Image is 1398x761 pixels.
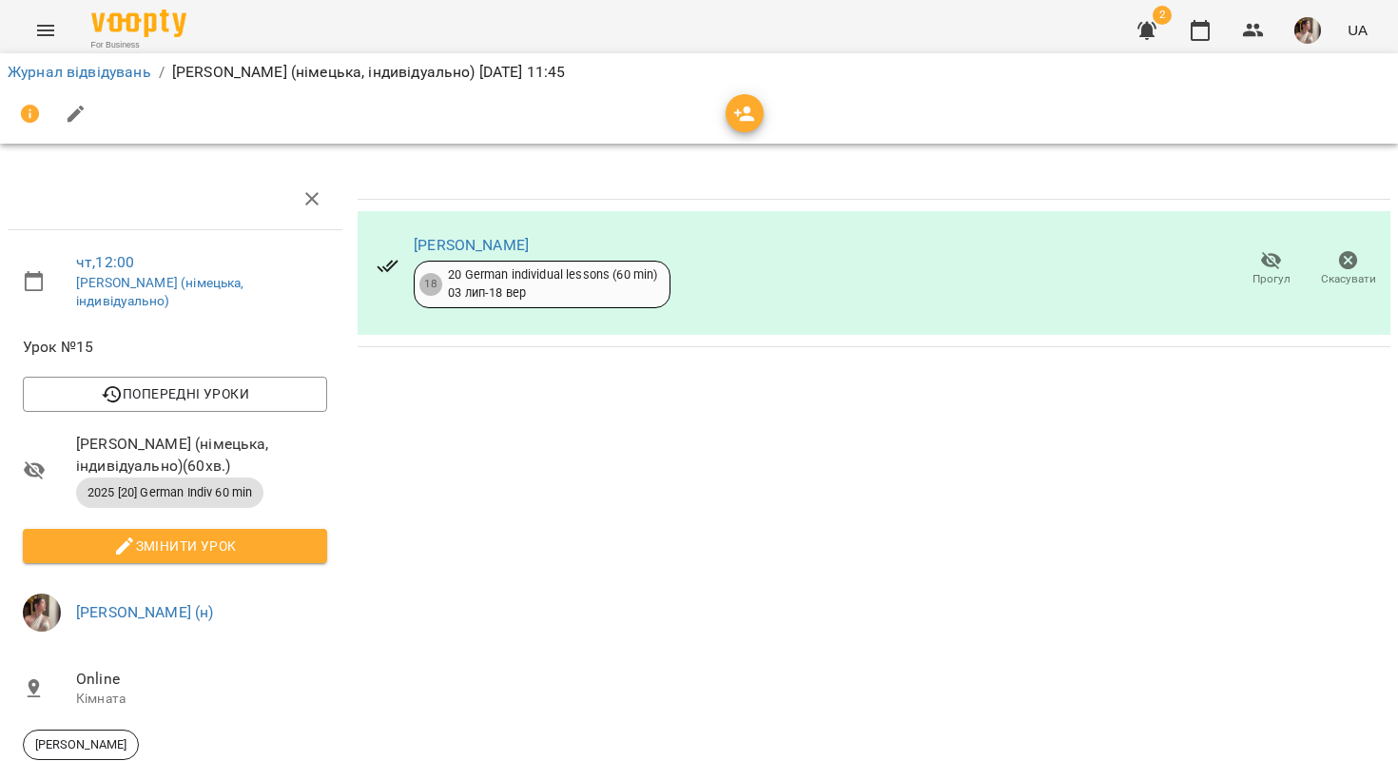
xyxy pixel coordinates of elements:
[24,736,138,753] span: [PERSON_NAME]
[1233,243,1310,296] button: Прогул
[91,10,186,37] img: Voopty Logo
[8,61,1390,84] nav: breadcrumb
[91,39,186,51] span: For Business
[1348,20,1368,40] span: UA
[1153,6,1172,25] span: 2
[76,275,244,309] a: [PERSON_NAME] (німецька, індивідуально)
[76,668,327,691] span: Online
[23,8,68,53] button: Menu
[76,253,134,271] a: чт , 12:00
[23,529,327,563] button: Змінити урок
[1294,17,1321,44] img: 0a4dad19eba764c2f594687fe5d0a04d.jpeg
[172,61,566,84] p: [PERSON_NAME] (німецька, індивідуально) [DATE] 11:45
[8,63,151,81] a: Журнал відвідувань
[76,690,327,709] p: Кімната
[38,535,312,557] span: Змінити урок
[76,603,214,621] a: [PERSON_NAME] (н)
[1321,271,1376,287] span: Скасувати
[1340,12,1375,48] button: UA
[419,273,442,296] div: 18
[23,336,327,359] span: Урок №15
[23,377,327,411] button: Попередні уроки
[23,594,61,632] img: 0a4dad19eba764c2f594687fe5d0a04d.jpeg
[448,266,657,302] div: 20 German individual lessons (60 min) 03 лип - 18 вер
[76,433,327,478] span: [PERSON_NAME] (німецька, індивідуально) ( 60 хв. )
[159,61,165,84] li: /
[414,236,529,254] a: [PERSON_NAME]
[38,382,312,405] span: Попередні уроки
[1252,271,1291,287] span: Прогул
[1310,243,1387,296] button: Скасувати
[76,484,263,501] span: 2025 [20] German Indiv 60 min
[23,730,139,760] div: [PERSON_NAME]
